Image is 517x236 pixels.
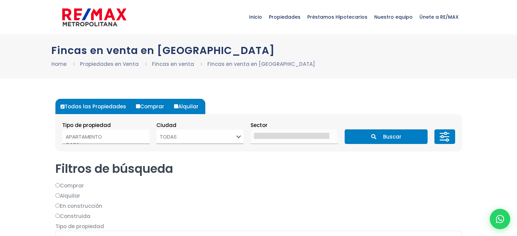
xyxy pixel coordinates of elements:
[51,44,466,56] h1: Fincas en venta en [GEOGRAPHIC_DATA]
[152,60,194,68] a: Fincas en venta
[172,99,205,114] label: Alquilar
[66,133,141,141] option: APARTAMENTO
[55,203,60,208] input: En construcción
[62,122,111,129] span: Tipo de propiedad
[55,183,60,187] input: Comprar
[55,193,60,198] input: Alquilar
[251,122,268,129] span: Sector
[174,104,178,108] input: Alquilar
[55,161,462,176] h2: Filtros de búsqueda
[62,7,126,28] img: remax-metropolitana-logo
[345,129,428,144] button: Buscar
[416,7,462,27] span: Únete a RE/MAX
[59,99,133,114] label: Todas las Propiedades
[55,223,104,230] span: Tipo de propiedad
[156,122,176,129] span: Ciudad
[371,7,416,27] span: Nuestro equipo
[55,214,60,218] input: Construida
[134,99,171,114] label: Comprar
[136,104,140,108] input: Comprar
[55,212,462,220] label: Construida
[66,141,141,148] option: CASA
[55,192,462,200] label: Alquilar
[265,7,304,27] span: Propiedades
[304,7,371,27] span: Préstamos Hipotecarios
[55,181,462,190] label: Comprar
[80,60,139,68] a: Propiedades en Venta
[51,60,67,68] a: Home
[55,202,462,210] label: En construcción
[246,7,265,27] span: Inicio
[61,105,65,109] input: Todas las Propiedades
[207,60,315,68] a: Fincas en venta en [GEOGRAPHIC_DATA]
